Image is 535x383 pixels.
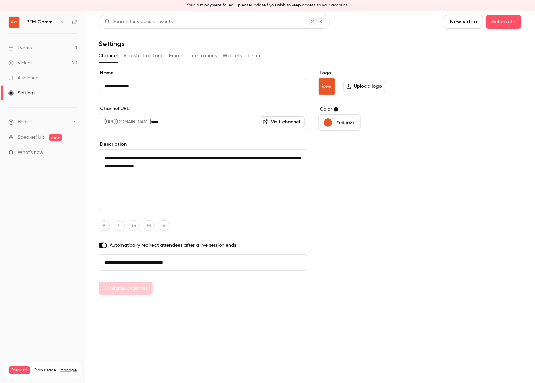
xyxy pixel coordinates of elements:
p: #e85627 [336,119,355,126]
button: Integrations [189,50,217,61]
button: New video [444,15,483,29]
span: What's new [18,149,43,156]
span: Help [18,118,28,126]
img: IPEM Community [9,17,19,28]
button: Emails [169,50,184,61]
div: Videos [8,60,32,66]
span: Plan usage [34,368,56,373]
button: Schedule [486,15,521,29]
h1: Settings [99,39,125,48]
li: help-dropdown-opener [8,118,77,126]
p: Your last payment failed - please if you wish to keep access to your account. [187,2,348,9]
button: Widgets [223,50,242,61]
iframe: Noticeable Trigger [69,150,77,156]
a: Manage [60,368,77,373]
div: Events [8,45,32,51]
h6: IPEM Community [25,19,57,26]
span: Premium [9,366,30,374]
button: Team [247,50,260,61]
span: new [49,134,62,141]
label: Name [99,69,307,76]
label: Color [318,106,423,113]
button: Channel [99,50,118,61]
button: update [251,2,266,9]
div: Audience [8,75,38,81]
label: Logo [318,69,423,76]
div: Settings [8,90,35,96]
label: Description [99,141,307,148]
button: #e85627 [318,114,361,131]
label: Automatically redirect attendees after a live session ends [99,242,307,249]
a: SpeakerHub [18,134,45,141]
img: IPEM Community [319,78,335,95]
label: Upload logo [343,81,386,92]
button: Registration form [124,50,164,61]
span: [URL][DOMAIN_NAME] [99,114,151,130]
a: Visit channel [260,116,305,127]
div: Search for videos or events [104,18,173,26]
label: Channel URL [99,105,307,112]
